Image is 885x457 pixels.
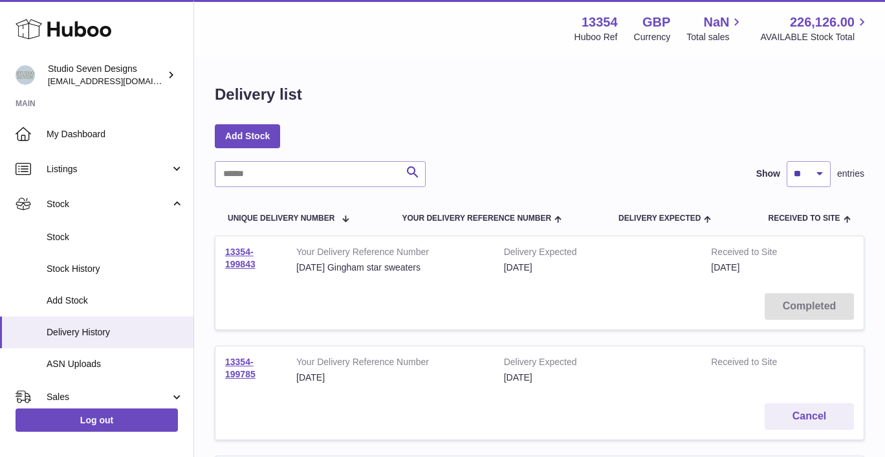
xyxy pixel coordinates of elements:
[47,326,184,339] span: Delivery History
[504,356,692,372] strong: Delivery Expected
[47,391,170,403] span: Sales
[790,14,855,31] span: 226,126.00
[47,263,184,275] span: Stock History
[47,198,170,210] span: Stock
[634,31,671,43] div: Currency
[402,214,551,223] span: Your Delivery Reference Number
[48,76,190,86] span: [EMAIL_ADDRESS][DOMAIN_NAME]
[215,124,280,148] a: Add Stock
[703,14,729,31] span: NaN
[215,84,302,105] h1: Delivery list
[837,168,864,180] span: entries
[47,163,170,175] span: Listings
[504,246,692,262] strong: Delivery Expected
[582,14,618,31] strong: 13354
[768,214,840,223] span: Received to Site
[760,31,869,43] span: AVAILABLE Stock Total
[228,214,334,223] span: Unique Delivery Number
[574,31,618,43] div: Huboo Ref
[296,372,485,384] div: [DATE]
[711,356,808,372] strong: Received to Site
[711,246,808,262] strong: Received to Site
[765,403,854,430] button: Cancel
[296,356,485,372] strong: Your Delivery Reference Number
[756,168,780,180] label: Show
[711,262,739,273] span: [DATE]
[504,262,692,274] div: [DATE]
[618,214,701,223] span: Delivery Expected
[47,128,184,140] span: My Dashboard
[16,408,178,432] a: Log out
[296,246,485,262] strong: Your Delivery Reference Number
[225,357,256,379] a: 13354-199785
[686,31,744,43] span: Total sales
[47,295,184,307] span: Add Stock
[504,372,692,384] div: [DATE]
[760,14,869,43] a: 226,126.00 AVAILABLE Stock Total
[642,14,670,31] strong: GBP
[47,358,184,370] span: ASN Uploads
[686,14,744,43] a: NaN Total sales
[225,247,256,269] a: 13354-199843
[296,262,485,274] div: [DATE] Gingham star sweaters
[16,65,35,85] img: contact.studiosevendesigns@gmail.com
[48,63,164,87] div: Studio Seven Designs
[47,231,184,243] span: Stock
